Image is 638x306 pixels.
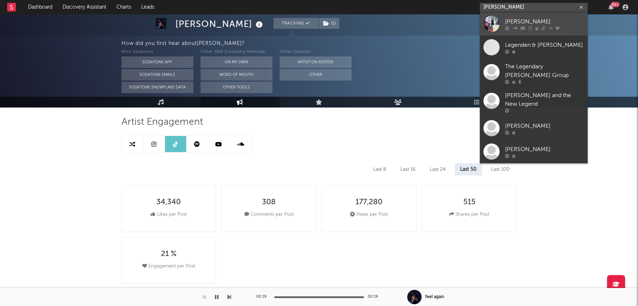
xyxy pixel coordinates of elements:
[274,18,318,29] button: Tracking
[121,48,193,56] div: With Sodatone
[121,118,203,127] span: Artist Engagement
[156,198,181,207] div: 34,340
[395,163,421,175] div: Last 16
[486,163,515,175] div: Last 100
[505,63,584,80] div: The Legendary [PERSON_NAME] Group
[318,18,340,29] span: ( 1 )
[262,198,276,207] div: 308
[161,250,176,259] div: 21 %
[121,82,193,93] button: Sodatone Snowflake Data
[175,18,265,30] div: [PERSON_NAME]
[201,48,272,56] div: Other A&R Discovery Methods
[280,48,352,56] div: Other Sources
[425,294,444,300] div: feel again
[463,198,476,207] div: 515
[368,163,391,175] div: Last 8
[256,293,271,301] div: 00:19
[201,56,272,68] button: On My Own
[280,56,352,68] button: Artist on Roster
[368,293,382,301] div: 00:19
[480,117,588,140] a: [PERSON_NAME]
[151,210,187,219] div: Likes per Post
[355,198,382,207] div: 177,280
[201,82,272,93] button: Other Tools
[480,3,588,12] input: Search for artists
[121,56,193,68] button: Sodatone App
[505,17,584,26] div: [PERSON_NAME]
[350,210,388,219] div: Views per Post
[424,163,451,175] div: Last 24
[142,262,195,271] div: Engagement per Post
[505,91,584,109] div: [PERSON_NAME] and the New Legend
[505,145,584,154] div: [PERSON_NAME]
[449,210,489,219] div: Shares per Post
[505,122,584,130] div: [PERSON_NAME]
[505,41,584,49] div: Legenden & [PERSON_NAME]
[609,4,614,10] button: 99+
[480,88,588,117] a: [PERSON_NAME] and the New Legend
[319,18,339,29] button: (1)
[480,140,588,163] a: [PERSON_NAME]
[201,69,272,81] button: Word Of Mouth
[480,12,588,36] a: [PERSON_NAME]
[280,69,352,81] button: Other
[611,2,620,7] div: 99 +
[455,163,482,175] div: Last 50
[244,210,294,219] div: Comments per Post
[121,69,193,81] button: Sodatone Emails
[480,36,588,59] a: Legenden & [PERSON_NAME]
[480,59,588,88] a: The Legendary [PERSON_NAME] Group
